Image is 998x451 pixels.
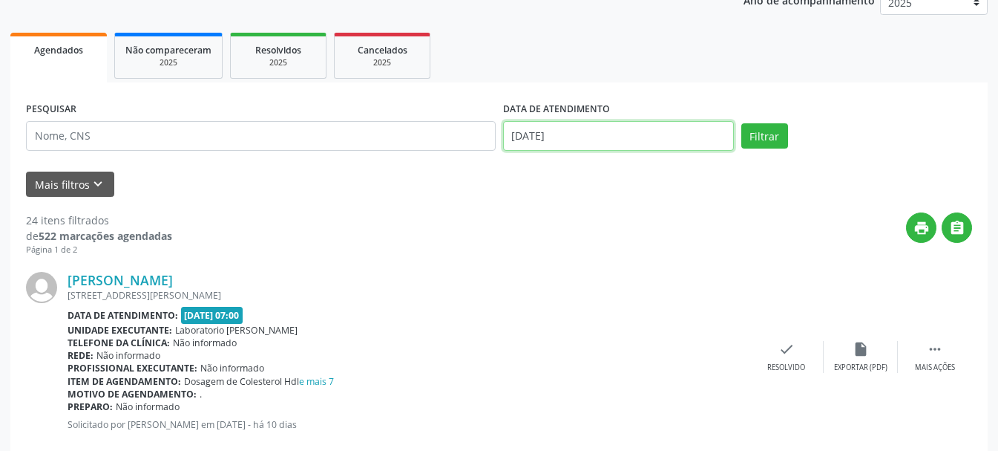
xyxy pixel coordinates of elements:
[834,363,887,373] div: Exportar (PDF)
[26,228,172,244] div: de
[116,400,180,413] span: Não informado
[68,388,197,400] b: Motivo de agendamento:
[942,212,972,243] button: 
[26,244,172,256] div: Página 1 de 2
[68,289,749,302] div: [STREET_ADDRESS][PERSON_NAME]
[26,172,114,198] button: Mais filtroskeyboard_arrow_down
[68,349,93,362] b: Rede:
[358,44,407,56] span: Cancelados
[913,220,930,236] i: print
[184,375,334,388] span: Dosagem de Colesterol Hdl
[503,121,734,151] input: Selecione um intervalo
[175,324,298,337] span: Laboratorio [PERSON_NAME]
[255,44,301,56] span: Resolvidos
[906,212,936,243] button: print
[181,307,243,324] span: [DATE] 07:00
[778,341,795,357] i: check
[173,337,237,349] span: Não informado
[26,98,76,121] label: PESQUISAR
[200,362,264,374] span: Não informado
[503,98,610,121] label: DATA DE ATENDIMENTO
[96,349,160,362] span: Não informado
[125,44,211,56] span: Não compareceram
[26,272,57,303] img: img
[241,57,315,68] div: 2025
[68,362,197,374] b: Profissional executante:
[741,123,788,149] button: Filtrar
[34,44,83,56] span: Agendados
[68,375,181,388] b: Item de agendamento:
[90,176,106,192] i: keyboard_arrow_down
[26,212,172,228] div: 24 itens filtrados
[949,220,965,236] i: 
[68,272,173,288] a: [PERSON_NAME]
[68,418,749,431] p: Solicitado por [PERSON_NAME] em [DATE] - há 10 dias
[68,400,113,413] b: Preparo:
[68,337,170,349] b: Telefone da clínica:
[68,309,178,322] b: Data de atendimento:
[345,57,419,68] div: 2025
[299,375,334,388] a: e mais 7
[767,363,805,373] div: Resolvido
[68,324,172,337] b: Unidade executante:
[200,388,202,400] span: .
[853,341,869,357] i: insert_drive_file
[26,121,496,151] input: Nome, CNS
[915,363,955,373] div: Mais ações
[39,229,172,243] strong: 522 marcações agendadas
[125,57,211,68] div: 2025
[927,341,943,357] i: 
